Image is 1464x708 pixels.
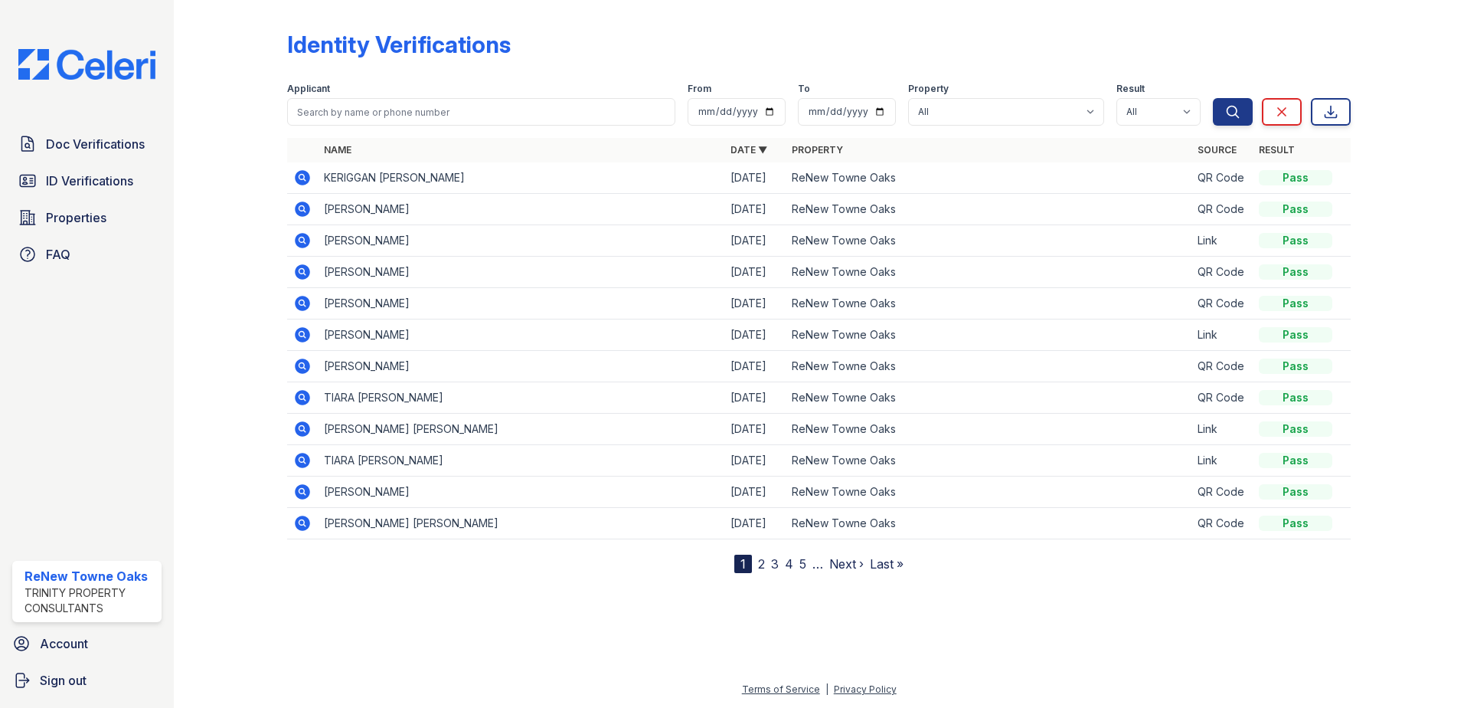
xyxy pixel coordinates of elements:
[1259,390,1332,405] div: Pass
[318,477,724,508] td: [PERSON_NAME]
[318,194,724,225] td: [PERSON_NAME]
[1259,484,1332,500] div: Pass
[1400,647,1449,693] iframe: chat widget
[724,225,786,257] td: [DATE]
[318,508,724,539] td: [PERSON_NAME] [PERSON_NAME]
[46,135,145,153] span: Doc Verifications
[318,288,724,320] td: [PERSON_NAME]
[1191,382,1253,414] td: QR Code
[1259,170,1332,185] div: Pass
[1259,421,1332,437] div: Pass
[324,144,351,156] a: Name
[730,144,767,156] a: Date ▼
[1191,288,1253,320] td: QR Code
[786,320,1192,351] td: ReNew Towne Oaks
[812,555,823,573] span: …
[870,556,904,572] a: Last »
[742,683,820,695] a: Terms of Service
[734,555,752,573] div: 1
[12,166,162,196] a: ID Verifications
[799,556,806,572] a: 5
[908,83,949,95] label: Property
[46,245,70,264] span: FAQ
[318,320,724,351] td: [PERSON_NAME]
[287,98,675,126] input: Search by name or phone number
[1259,296,1332,311] div: Pass
[318,445,724,477] td: TIARA [PERSON_NAME]
[1191,194,1253,225] td: QR Code
[1191,477,1253,508] td: QR Code
[318,257,724,288] td: [PERSON_NAME]
[771,556,779,572] a: 3
[724,288,786,320] td: [DATE]
[1259,516,1332,531] div: Pass
[46,208,106,227] span: Properties
[318,414,724,445] td: [PERSON_NAME] [PERSON_NAME]
[12,129,162,159] a: Doc Verifications
[786,288,1192,320] td: ReNew Towne Oaks
[724,320,786,351] td: [DATE]
[786,445,1192,477] td: ReNew Towne Oaks
[724,414,786,445] td: [DATE]
[40,634,88,653] span: Account
[786,162,1192,194] td: ReNew Towne Oaks
[1191,414,1253,445] td: Link
[6,665,168,696] a: Sign out
[829,556,864,572] a: Next ›
[724,162,786,194] td: [DATE]
[46,172,133,190] span: ID Verifications
[724,257,786,288] td: [DATE]
[12,239,162,270] a: FAQ
[287,31,511,58] div: Identity Verifications
[688,83,711,95] label: From
[1191,445,1253,477] td: Link
[1191,320,1253,351] td: Link
[786,257,1192,288] td: ReNew Towne Oaks
[724,445,786,477] td: [DATE]
[786,382,1192,414] td: ReNew Towne Oaks
[724,508,786,539] td: [DATE]
[786,508,1192,539] td: ReNew Towne Oaks
[1198,144,1237,156] a: Source
[825,683,828,695] div: |
[40,671,87,690] span: Sign out
[6,628,168,659] a: Account
[1259,327,1332,343] div: Pass
[724,382,786,414] td: [DATE]
[785,556,793,572] a: 4
[6,49,168,80] img: CE_Logo_Blue-a8612792a0a2168367f1c8372b55b34899dd931a85d93a1a3d3e32e68fde9ad4.png
[1259,233,1332,248] div: Pass
[25,585,155,616] div: Trinity Property Consultants
[12,202,162,233] a: Properties
[724,351,786,382] td: [DATE]
[318,162,724,194] td: KERIGGAN [PERSON_NAME]
[786,477,1192,508] td: ReNew Towne Oaks
[25,567,155,585] div: ReNew Towne Oaks
[1259,453,1332,468] div: Pass
[1191,225,1253,257] td: Link
[1259,359,1332,374] div: Pass
[798,83,810,95] label: To
[1259,144,1295,156] a: Result
[786,351,1192,382] td: ReNew Towne Oaks
[834,683,897,695] a: Privacy Policy
[318,225,724,257] td: [PERSON_NAME]
[786,225,1192,257] td: ReNew Towne Oaks
[724,477,786,508] td: [DATE]
[1259,264,1332,280] div: Pass
[1116,83,1145,95] label: Result
[318,351,724,382] td: [PERSON_NAME]
[1191,351,1253,382] td: QR Code
[786,414,1192,445] td: ReNew Towne Oaks
[786,194,1192,225] td: ReNew Towne Oaks
[1191,257,1253,288] td: QR Code
[287,83,330,95] label: Applicant
[1259,202,1332,217] div: Pass
[792,144,843,156] a: Property
[318,382,724,414] td: TIARA [PERSON_NAME]
[758,556,765,572] a: 2
[1191,508,1253,539] td: QR Code
[1191,162,1253,194] td: QR Code
[724,194,786,225] td: [DATE]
